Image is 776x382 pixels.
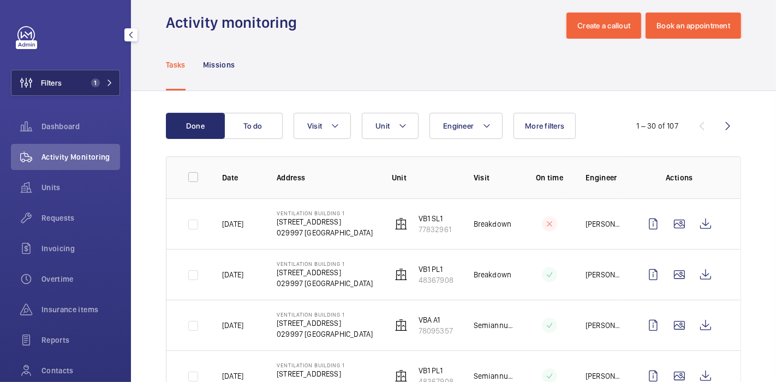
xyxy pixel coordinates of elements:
button: Engineer [429,113,503,139]
img: elevator.svg [395,319,408,332]
p: Visit [474,172,514,183]
button: Unit [362,113,419,139]
p: Engineer [586,172,623,183]
button: Done [166,113,225,139]
p: 48367908 [419,275,453,286]
button: Create a callout [566,13,641,39]
span: Reports [41,335,120,345]
span: Insurance items [41,304,120,315]
p: Actions [640,172,719,183]
span: Invoicing [41,243,120,254]
p: VB1 PL1 [419,264,453,275]
span: Visit [307,122,322,130]
p: [PERSON_NAME] [586,320,623,331]
p: VB1 SL1 [419,213,451,224]
img: elevator.svg [395,217,408,231]
p: VBA A1 [419,314,453,325]
p: [STREET_ADDRESS] [277,267,373,278]
span: Overtime [41,274,120,284]
p: Missions [203,59,235,70]
button: Visit [294,113,351,139]
span: Dashboard [41,121,120,132]
span: Contacts [41,365,120,376]
p: [DATE] [222,269,243,280]
p: 029997 [GEOGRAPHIC_DATA] [277,227,373,238]
button: Book an appointment [646,13,741,39]
p: 029997 [GEOGRAPHIC_DATA] [277,278,373,289]
p: 77832961 [419,224,451,235]
button: Filters1 [11,70,120,96]
p: Unit [392,172,456,183]
p: [DATE] [222,320,243,331]
p: Ventilation Building 1 [277,362,373,368]
p: Breakdown [474,269,512,280]
span: Unit [375,122,390,130]
p: Address [277,172,374,183]
p: 029997 [GEOGRAPHIC_DATA] [277,329,373,339]
p: Semiannual maintenance [474,320,514,331]
button: To do [224,113,283,139]
p: Ventilation Building 1 [277,260,373,267]
p: 78095357 [419,325,453,336]
p: On time [531,172,568,183]
p: [PERSON_NAME] [586,219,623,229]
div: 1 – 30 of 107 [637,120,678,131]
span: Units [41,182,120,193]
p: [STREET_ADDRESS] [277,216,373,227]
img: elevator.svg [395,268,408,281]
p: [DATE] [222,371,243,381]
p: Ventilation Building 1 [277,210,373,216]
button: More filters [514,113,576,139]
p: [PERSON_NAME] [586,371,623,381]
span: Filters [41,77,62,88]
span: Requests [41,213,120,223]
p: VB1 PL1 [419,365,453,376]
p: Tasks [166,59,186,70]
span: More filters [525,122,564,130]
p: Date [222,172,259,183]
h1: Activity monitoring [166,13,303,33]
p: [PERSON_NAME] [586,269,623,280]
span: Engineer [443,122,474,130]
p: Breakdown [474,219,512,229]
span: 1 [91,78,100,87]
span: Activity Monitoring [41,151,120,162]
p: [STREET_ADDRESS] [277,318,373,329]
p: Ventilation Building 1 [277,311,373,318]
p: [STREET_ADDRESS] [277,368,373,379]
p: Semiannual maintenance [474,371,514,381]
p: [DATE] [222,219,243,229]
